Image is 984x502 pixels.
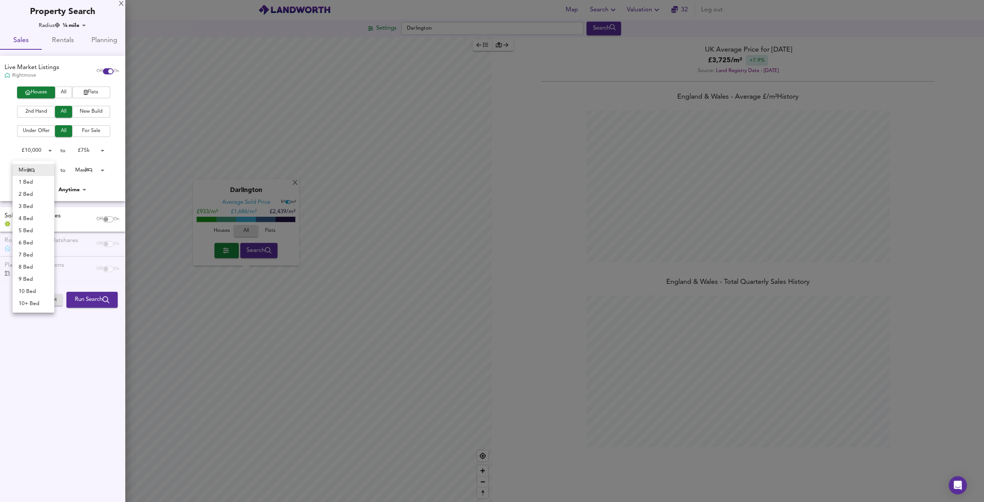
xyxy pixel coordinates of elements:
[949,476,967,494] div: Open Intercom Messenger
[13,273,54,285] li: 9 Bed
[13,261,54,273] li: 8 Bed
[13,176,54,188] li: 1 Bed
[13,188,54,200] li: 2 Bed
[13,164,54,176] li: Min
[13,285,54,297] li: 10 Bed
[13,212,54,225] li: 4 Bed
[13,225,54,237] li: 5 Bed
[13,237,54,249] li: 6 Bed
[13,249,54,261] li: 7 Bed
[13,297,54,310] li: 10+ Bed
[13,200,54,212] li: 3 Bed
